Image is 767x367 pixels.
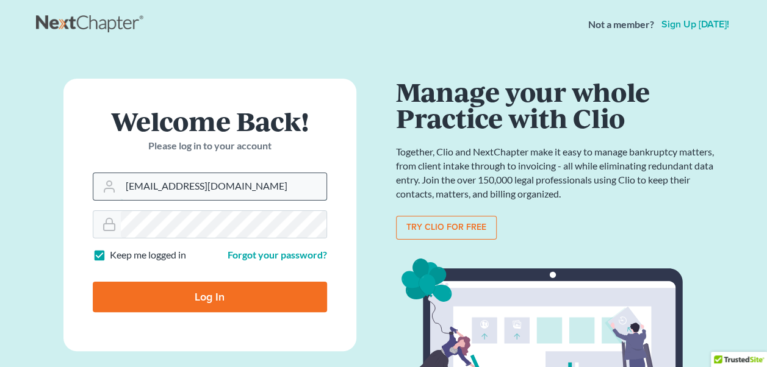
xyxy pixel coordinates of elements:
h1: Welcome Back! [93,108,327,134]
label: Keep me logged in [110,248,186,262]
input: Email Address [121,173,326,200]
p: Together, Clio and NextChapter make it easy to manage bankruptcy matters, from client intake thro... [396,145,719,201]
a: Sign up [DATE]! [659,20,732,29]
input: Log In [93,282,327,312]
h1: Manage your whole Practice with Clio [396,79,719,130]
a: Try clio for free [396,216,497,240]
p: Please log in to your account [93,139,327,153]
a: Forgot your password? [228,249,327,260]
strong: Not a member? [588,18,654,32]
